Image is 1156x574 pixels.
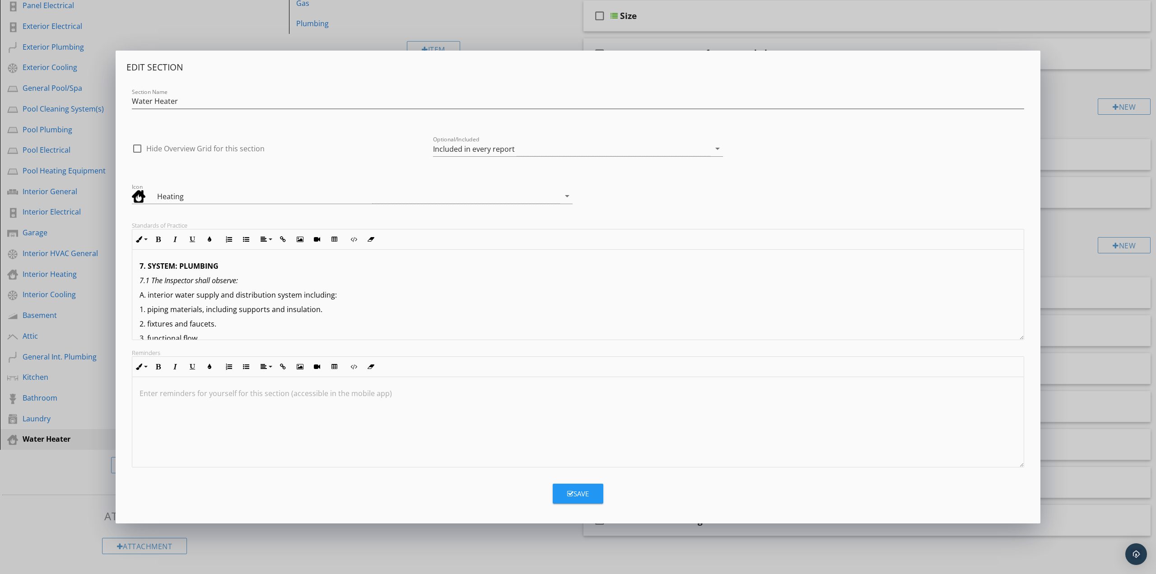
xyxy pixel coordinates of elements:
div: Reminders [132,349,1024,356]
button: Inline Style [132,231,149,248]
input: Section Name [132,94,1024,109]
div: Standards of Practice [132,222,1024,229]
div: Save [567,489,589,499]
button: Colors [201,358,218,375]
button: Unordered List [238,358,255,375]
i: arrow_drop_down [712,143,723,154]
button: Insert Table [326,358,343,375]
button: Ordered List [220,358,238,375]
button: Bold (Ctrl+B) [149,231,167,248]
button: Unordered List [238,231,255,248]
button: Bold (Ctrl+B) [149,358,167,375]
button: Insert Video [308,231,326,248]
button: Insert Table [326,231,343,248]
button: Inline Style [132,358,149,375]
button: Insert Image (Ctrl+P) [291,231,308,248]
i: arrow_drop_down [562,191,573,201]
div: Heating [157,191,372,202]
strong: 7. SYSTEM: PLUMBING [140,261,219,271]
div: Open Intercom Messenger [1125,543,1147,565]
button: Italic (Ctrl+I) [167,231,184,248]
h4: Edit Section [126,61,1030,73]
em: 7.1 The Inspector shall observe: [140,275,238,285]
button: Clear Formatting [362,231,379,248]
button: Italic (Ctrl+I) [167,358,184,375]
button: Clear Formatting [362,358,379,375]
button: Underline (Ctrl+U) [184,231,201,248]
div: Included in every report [433,145,515,153]
button: Insert Image (Ctrl+P) [291,358,308,375]
p: 3. functional flow. [140,333,1016,344]
label: Hide Overview Grid for this section [146,144,265,153]
button: Insert Video [308,358,326,375]
button: Insert Link (Ctrl+K) [274,358,291,375]
button: Colors [201,231,218,248]
button: Underline (Ctrl+U) [184,358,201,375]
button: Code View [345,358,362,375]
button: Align [257,231,274,248]
p: 2. fixtures and faucets. [140,318,1016,329]
p: A. interior water supply and distribution system including: [140,289,1016,300]
button: Code View [345,231,362,248]
button: Align [257,358,274,375]
p: 1. piping materials, including supports and insulation. [140,304,1016,315]
button: Ordered List [220,231,238,248]
button: Save [553,484,603,504]
button: Insert Link (Ctrl+K) [274,231,291,248]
